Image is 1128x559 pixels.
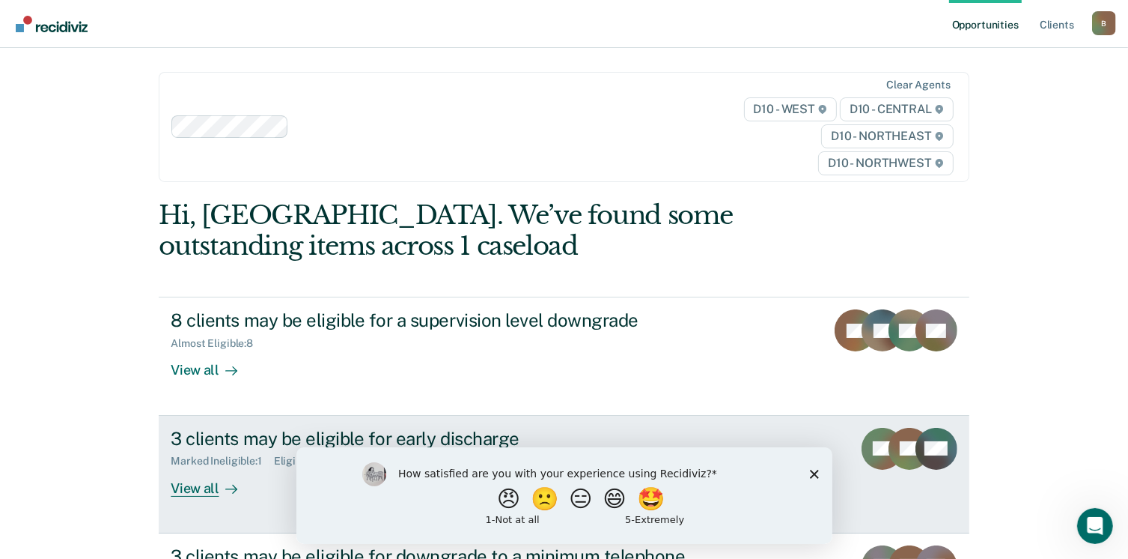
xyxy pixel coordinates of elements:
div: B [1092,11,1116,35]
iframe: Intercom live chat [1077,508,1113,544]
a: 3 clients may be eligible for early dischargeMarked Ineligible:1Eligible Now:3View all [159,416,969,534]
a: 8 clients may be eligible for a supervision level downgradeAlmost Eligible:8View all [159,297,969,415]
iframe: Survey by Kim from Recidiviz [296,447,832,544]
span: D10 - CENTRAL [840,97,954,121]
div: Hi, [GEOGRAPHIC_DATA]. We’ve found some outstanding items across 1 caseload [159,200,807,262]
img: Recidiviz [16,16,88,32]
div: View all [171,350,254,379]
div: Almost Eligible : 8 [171,337,265,350]
div: View all [171,468,254,497]
div: Eligible Now : 3 [274,455,356,468]
span: D10 - NORTHEAST [821,124,953,148]
div: 3 clients may be eligible for early discharge [171,428,696,450]
span: D10 - WEST [744,97,837,121]
button: Profile dropdown button [1092,11,1116,35]
span: D10 - NORTHWEST [818,151,953,175]
div: 8 clients may be eligible for a supervision level downgrade [171,309,696,331]
div: Clear agents [886,79,950,91]
div: Marked Ineligible : 1 [171,455,273,468]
